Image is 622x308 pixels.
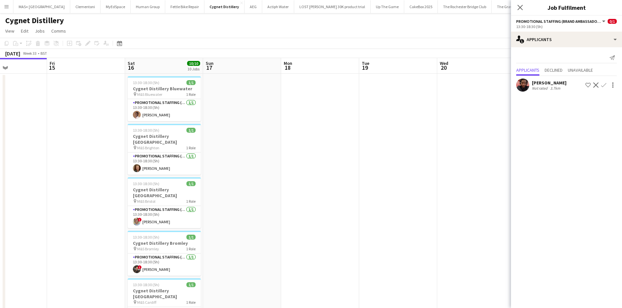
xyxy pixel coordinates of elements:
button: The Rochester Bridge Club [438,0,492,13]
span: 13:30-18:30 (5h) [133,282,159,287]
span: 15 [49,64,55,71]
span: Declined [545,68,563,72]
button: Actiph Water [262,0,294,13]
span: Wed [440,60,448,66]
app-job-card: 13:30-18:30 (5h)1/1Cygnet Distillery Bromley M&S Bromley1 RolePromotional Staffing (Brand Ambassa... [128,231,201,276]
button: Fettle Bike Repair [165,0,204,13]
span: 0/1 [608,19,617,24]
button: MyEdSpace [101,0,131,13]
span: 13:30-18:30 (5h) [133,181,159,186]
div: Applicants [511,32,622,47]
a: Jobs [32,27,47,35]
span: Unavailable [568,68,593,72]
button: Clementoni [70,0,101,13]
span: 19 [361,64,369,71]
app-job-card: 13:30-18:30 (5h)1/1Cygnet Distillery [GEOGRAPHIC_DATA] M&S Bristol1 RolePromotional Staffing (Bra... [128,177,201,228]
a: Edit [18,27,31,35]
span: 1/1 [186,235,196,240]
span: 20 [439,64,448,71]
span: Sun [206,60,214,66]
h3: Cygnet Distillery [GEOGRAPHIC_DATA] [128,133,201,145]
div: 3.7km [549,86,562,91]
span: M&S Cardiff [137,300,156,305]
h3: Cygnet Distillery [GEOGRAPHIC_DATA] [128,288,201,300]
span: 18 [283,64,292,71]
span: Tue [362,60,369,66]
div: Not rated [532,86,549,91]
a: Comms [49,27,69,35]
span: 1 Role [186,246,196,251]
span: 1 Role [186,92,196,97]
a: View [3,27,17,35]
span: 1 Role [186,300,196,305]
span: Fri [50,60,55,66]
span: M&S Bromley [137,246,159,251]
div: BST [40,51,47,56]
app-job-card: 13:30-18:30 (5h)1/1Cygnet Distillery [GEOGRAPHIC_DATA] M&S Brighton1 RolePromotional Staffing (Br... [128,124,201,175]
button: MAS+ [GEOGRAPHIC_DATA] [13,0,70,13]
app-card-role: Promotional Staffing (Brand Ambassadors)1/113:30-18:30 (5h)[PERSON_NAME] [128,153,201,175]
h3: Cygnet Distillery Bluewater [128,86,201,92]
span: 1/1 [186,282,196,287]
app-card-role: Promotional Staffing (Brand Ambassadors)1/113:30-18:30 (5h)![PERSON_NAME] [128,206,201,228]
div: 10 Jobs [187,66,200,71]
button: Up The Game [371,0,404,13]
span: Week 33 [22,51,38,56]
span: 1/1 [186,80,196,85]
button: Cygnet Distillery [204,0,245,13]
span: Jobs [35,28,45,34]
span: M&S Brighton [137,145,159,150]
div: [PERSON_NAME] [532,80,566,86]
span: 13:30-18:30 (5h) [133,235,159,240]
span: 10/10 [187,61,200,66]
h3: Job Fulfilment [511,3,622,12]
button: AEG [245,0,262,13]
h1: Cygnet Distillery [5,16,64,25]
button: LOST [PERSON_NAME] 30K product trial [294,0,371,13]
span: 16 [127,64,135,71]
span: 1 Role [186,199,196,204]
button: CakeBox 2025 [404,0,438,13]
button: Promotional Staffing (Brand Ambassadors) [516,19,606,24]
app-card-role: Promotional Staffing (Brand Ambassadors)1/113:30-18:30 (5h)[PERSON_NAME] [128,99,201,121]
app-card-role: Promotional Staffing (Brand Ambassadors)1/113:30-18:30 (5h)![PERSON_NAME] [128,254,201,276]
h3: Cygnet Distillery [GEOGRAPHIC_DATA] [128,187,201,198]
h3: Cygnet Distillery Bromley [128,240,201,246]
div: 13:30-18:30 (5h) [516,24,617,29]
div: [DATE] [5,50,20,57]
span: M&S Bluewater [137,92,162,97]
span: 17 [205,64,214,71]
span: ! [138,218,142,222]
span: ! [138,265,142,269]
span: View [5,28,14,34]
span: Applicants [516,68,539,72]
button: The Gravity Show [492,0,532,13]
button: Human Group [131,0,165,13]
span: 1/1 [186,181,196,186]
span: Mon [284,60,292,66]
span: 13:30-18:30 (5h) [133,128,159,133]
span: Sat [128,60,135,66]
span: 1/1 [186,128,196,133]
span: Edit [21,28,28,34]
span: M&S Bristol [137,199,155,204]
span: Comms [51,28,66,34]
span: Promotional Staffing (Brand Ambassadors) [516,19,601,24]
span: 13:30-18:30 (5h) [133,80,159,85]
span: 1 Role [186,145,196,150]
app-job-card: 13:30-18:30 (5h)1/1Cygnet Distillery Bluewater M&S Bluewater1 RolePromotional Staffing (Brand Amb... [128,76,201,121]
